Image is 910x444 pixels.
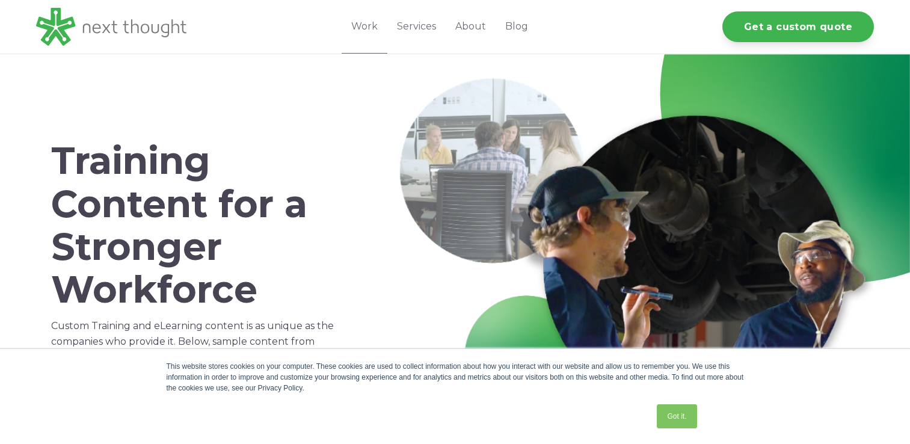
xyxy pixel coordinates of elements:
[36,8,186,46] img: LG - NextThought Logo
[657,404,696,428] a: Got it.
[167,361,744,393] div: This website stores cookies on your computer. These cookies are used to collect information about...
[51,140,358,311] h1: Training Content for a Stronger Workforce
[394,72,874,436] img: Work-Header
[722,11,874,42] a: Get a custom quote
[51,320,352,363] span: Custom Training and eLearning content is as unique as the companies who provide it. Below, sample...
